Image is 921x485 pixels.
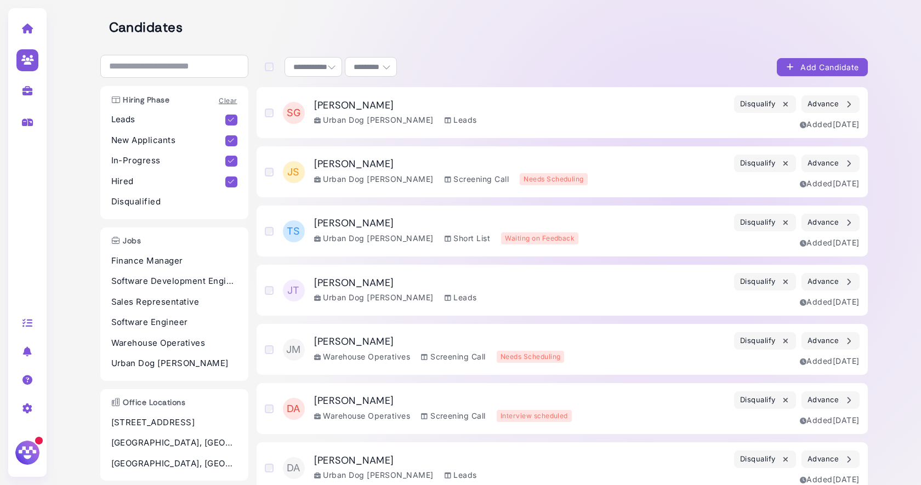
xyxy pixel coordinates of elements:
button: Advance [801,273,860,290]
h2: Candidates [109,20,868,36]
time: Mar 14, 2025 [833,415,860,425]
p: Warehouse Operatives [111,337,237,350]
button: Disqualify [734,214,796,231]
div: Screening Call [421,410,486,421]
time: Feb 05, 2025 [833,238,860,247]
div: Waiting on Feedback [501,232,578,244]
div: Added [800,296,860,307]
div: Added [800,355,860,367]
div: Leads [445,469,477,481]
h3: Hiring Phase [106,95,175,105]
button: Advance [801,391,860,409]
span: DA [283,457,305,479]
div: Screening Call [445,173,509,185]
div: Leads [445,114,477,125]
div: Disqualify [740,454,790,465]
span: TS [283,220,305,242]
time: Mar 14, 2025 [833,356,860,366]
p: [GEOGRAPHIC_DATA], [GEOGRAPHIC_DATA] [111,437,237,449]
button: Disqualify [734,273,796,290]
p: New Applicants [111,134,226,147]
div: Needs Scheduling [520,173,588,185]
div: Disqualify [740,335,790,347]
time: Mar 07, 2025 [833,297,860,306]
div: Leads [445,292,477,303]
button: Disqualify [734,450,796,468]
p: Software Engineer [111,316,237,329]
button: Add Candidate [777,58,868,76]
h3: Office Locations [106,398,191,407]
time: Jun 07, 2025 [833,475,860,484]
p: Finance Manager [111,255,237,267]
div: Needs Scheduling [497,351,565,363]
div: Advance [808,99,854,110]
div: Urban Dog [PERSON_NAME] [314,173,434,185]
button: Advance [801,332,860,350]
div: Added [800,118,860,130]
div: Added [800,237,860,248]
div: Disqualify [740,395,790,406]
button: Advance [801,155,860,172]
div: Disqualify [740,158,790,169]
h3: [PERSON_NAME] [314,100,477,112]
div: Disqualify [740,276,790,288]
p: Leads [111,113,226,126]
button: Advance [801,214,860,231]
p: [GEOGRAPHIC_DATA], [GEOGRAPHIC_DATA] [111,458,237,470]
div: Warehouse Operatives [314,351,411,362]
div: Advance [808,335,854,347]
span: SG [283,102,305,124]
div: Disqualify [740,217,790,229]
div: Added [800,473,860,485]
span: DA [283,398,305,420]
h3: [PERSON_NAME] [314,218,579,230]
button: Disqualify [734,95,796,113]
div: Advance [808,395,854,406]
div: Screening Call [421,351,486,362]
button: Advance [801,450,860,468]
div: Advance [808,276,854,288]
div: Urban Dog [PERSON_NAME] [314,114,434,125]
div: Urban Dog [PERSON_NAME] [314,292,434,303]
div: Disqualify [740,99,790,110]
div: Add Candidate [786,61,859,73]
div: Advance [808,158,854,169]
p: Urban Dog [PERSON_NAME] [111,357,237,370]
h3: [PERSON_NAME] [314,395,572,407]
div: Interview scheduled [497,410,572,422]
img: Megan [14,439,41,466]
button: Disqualify [734,155,796,172]
div: Urban Dog [PERSON_NAME] [314,469,434,481]
div: Short List [445,232,491,244]
h3: Jobs [106,236,147,246]
button: Disqualify [734,391,796,409]
button: Advance [801,95,860,113]
h3: [PERSON_NAME] [314,277,477,289]
div: Added [800,414,860,426]
p: Software Development Engineer in Test (SDET) [111,275,237,288]
p: In-Progress [111,155,226,167]
span: JM [283,339,305,361]
h3: [PERSON_NAME] [314,336,565,348]
div: Urban Dog [PERSON_NAME] [314,232,434,244]
h3: [PERSON_NAME] [314,158,588,170]
p: Hired [111,175,226,188]
div: Warehouse Operatives [314,410,411,421]
a: Clear [219,96,237,105]
button: Disqualify [734,332,796,350]
h3: [PERSON_NAME] [314,455,477,467]
span: JT [283,279,305,301]
span: JS [283,161,305,183]
p: Disqualified [111,196,237,208]
p: [STREET_ADDRESS] [111,416,237,429]
time: Feb 04, 2025 [833,119,860,129]
div: Advance [808,217,854,229]
div: Added [800,178,860,189]
p: Sales Representative [111,296,237,309]
time: Feb 05, 2025 [833,179,860,188]
div: Advance [808,454,854,465]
